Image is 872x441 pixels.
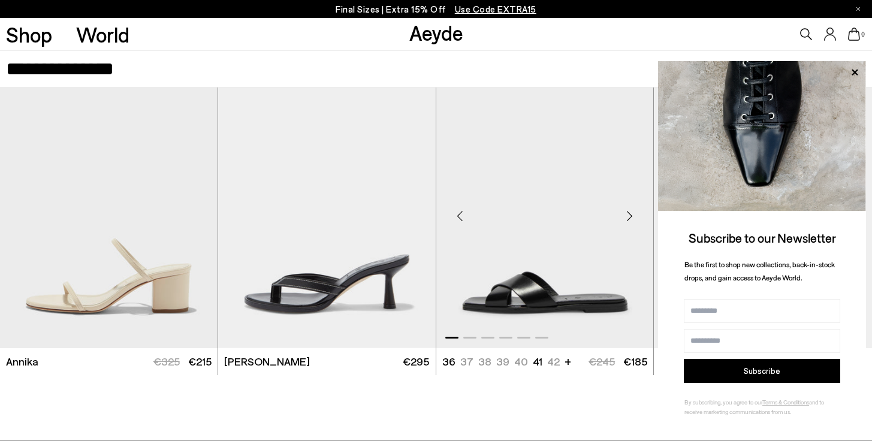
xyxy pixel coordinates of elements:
[689,230,836,245] span: Subscribe to our Newsletter
[565,353,571,369] li: +
[589,355,615,368] span: €245
[436,75,654,348] a: Next slide Previous slide
[6,354,38,369] span: Annika
[188,355,212,368] span: €215
[684,398,762,406] span: By subscribing, you agree to our
[611,198,647,234] div: Next slide
[218,75,436,348] img: Daphne Leather Thong Sandals
[403,354,429,369] span: €295
[436,75,654,348] img: Sonia Leather Sandals
[442,354,556,369] ul: variant
[436,75,654,348] div: 1 / 6
[6,24,52,45] a: Shop
[336,2,536,17] p: Final Sizes | Extra 15% Off
[654,75,872,348] img: Anna Leather Sandals
[218,75,436,348] div: 1 / 6
[153,355,180,368] span: €325
[654,348,872,375] a: [PERSON_NAME] €225 €175
[623,355,647,368] span: €185
[848,28,860,41] a: 0
[658,61,866,211] img: ca3f721fb6ff708a270709c41d776025.jpg
[436,348,654,375] a: 36 37 38 39 40 41 42 + €245 €185
[224,354,310,369] span: [PERSON_NAME]
[442,354,455,369] li: 36
[218,348,436,375] a: [PERSON_NAME] €295
[684,359,840,383] button: Subscribe
[409,20,463,45] a: Aeyde
[442,198,478,234] div: Previous slide
[684,260,835,282] span: Be the first to shop new collections, back-in-stock drops, and gain access to Aeyde World.
[533,354,542,369] li: 41
[860,31,866,38] span: 0
[455,4,536,14] span: Navigate to /collections/ss25-final-sizes
[76,24,129,45] a: World
[218,75,436,348] a: Next slide Previous slide
[762,398,809,406] a: Terms & Conditions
